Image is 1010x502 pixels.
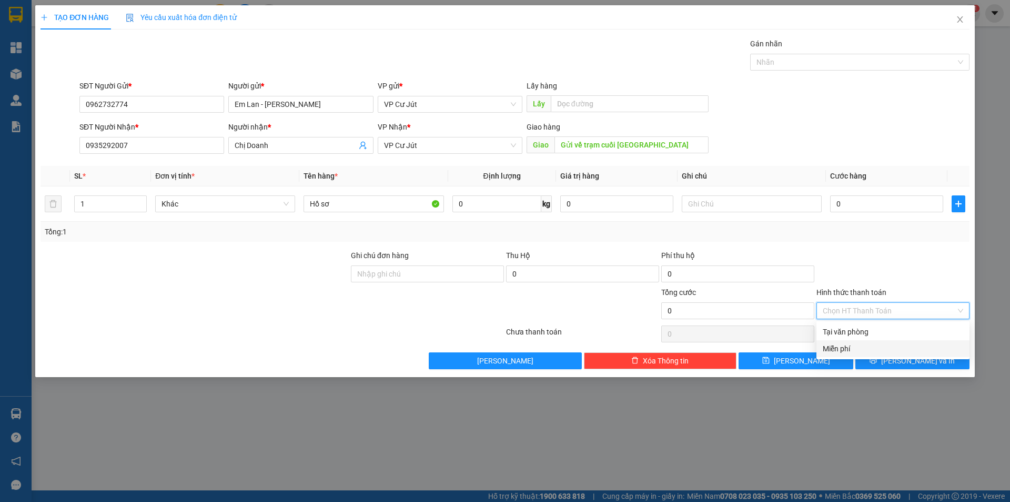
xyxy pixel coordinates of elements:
[541,195,552,212] span: kg
[304,195,443,212] input: VD: Bàn, Ghế
[527,82,557,90] span: Lấy hàng
[378,80,522,92] div: VP gửi
[155,172,195,180] span: Đơn vị tính
[682,195,822,212] input: Ghi Chú
[643,355,689,367] span: Xóa Thông tin
[678,166,826,186] th: Ghi chú
[304,172,338,180] span: Tên hàng
[378,123,407,131] span: VP Nhận
[739,352,853,369] button: save[PERSON_NAME]
[762,357,770,365] span: save
[45,226,390,238] div: Tổng: 1
[126,13,237,22] span: Yêu cầu xuất hóa đơn điện tử
[750,40,782,48] label: Gán nhãn
[126,14,134,22] img: icon
[41,13,109,22] span: TẠO ĐƠN HÀNG
[429,352,582,369] button: [PERSON_NAME]
[881,355,955,367] span: [PERSON_NAME] và In
[560,195,673,212] input: 0
[816,288,886,297] label: Hình thức thanh toán
[527,95,551,112] span: Lấy
[359,141,367,150] span: user-add
[351,251,409,260] label: Ghi chú đơn hàng
[41,14,48,21] span: plus
[477,355,533,367] span: [PERSON_NAME]
[384,137,516,153] span: VP Cư Jút
[228,121,373,133] div: Người nhận
[952,195,965,212] button: plus
[830,172,866,180] span: Cước hàng
[527,123,560,131] span: Giao hàng
[855,352,969,369] button: printer[PERSON_NAME] và In
[483,172,521,180] span: Định lượng
[45,195,62,212] button: delete
[560,172,599,180] span: Giá trị hàng
[79,121,224,133] div: SĐT Người Nhận
[945,5,975,35] button: Close
[506,251,530,260] span: Thu Hộ
[384,96,516,112] span: VP Cư Jút
[584,352,737,369] button: deleteXóa Thông tin
[79,80,224,92] div: SĐT Người Gửi
[823,326,963,338] div: Tại văn phòng
[351,265,504,282] input: Ghi chú đơn hàng
[631,357,639,365] span: delete
[823,343,963,355] div: Miễn phí
[774,355,830,367] span: [PERSON_NAME]
[554,136,709,153] input: Dọc đường
[870,357,877,365] span: printer
[505,326,660,344] div: Chưa thanh toán
[661,250,814,265] div: Phí thu hộ
[161,196,289,212] span: Khác
[952,200,965,208] span: plus
[551,95,709,112] input: Dọc đường
[527,136,554,153] span: Giao
[956,15,964,24] span: close
[228,80,373,92] div: Người gửi
[661,288,696,297] span: Tổng cước
[74,172,83,180] span: SL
